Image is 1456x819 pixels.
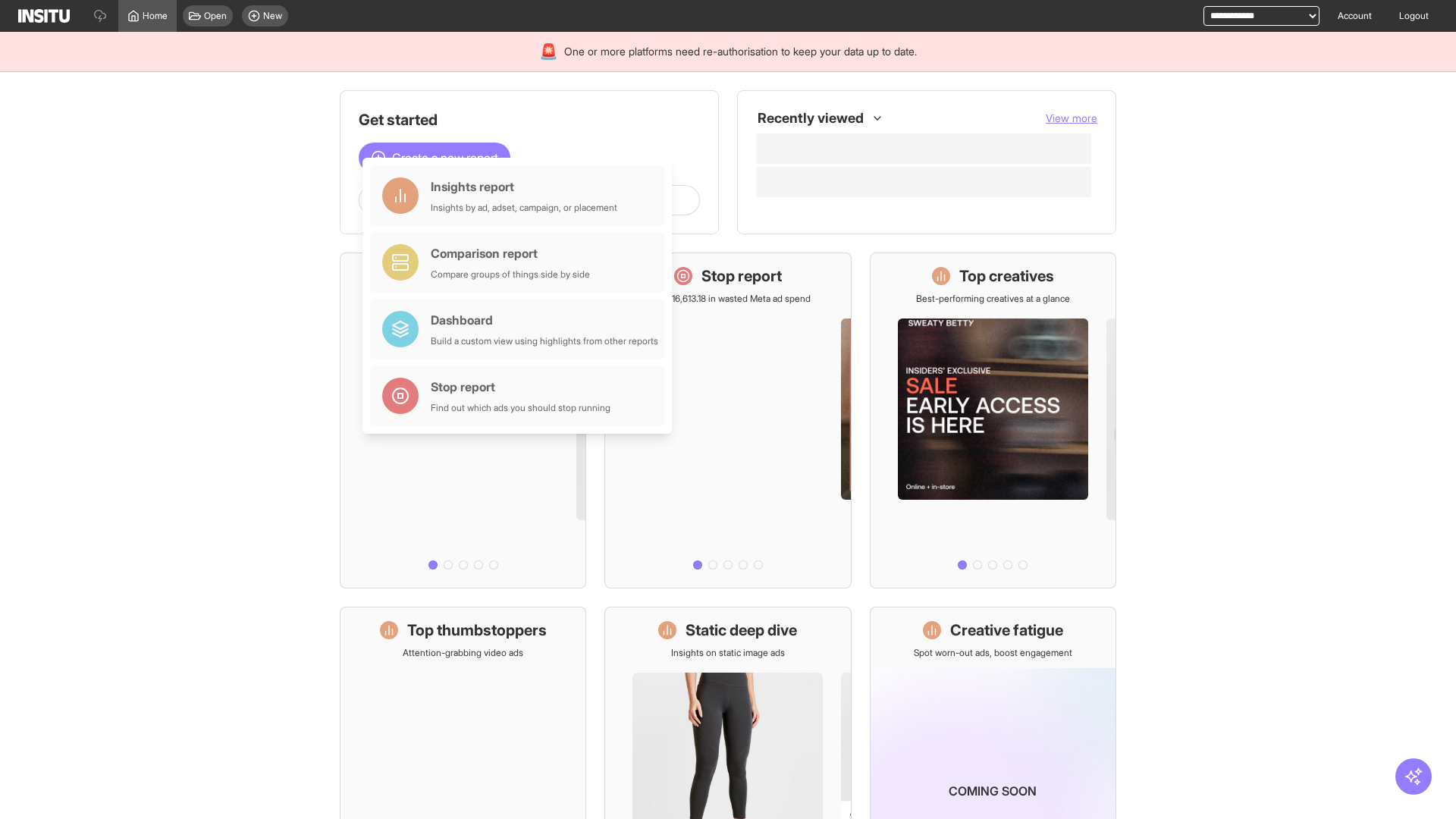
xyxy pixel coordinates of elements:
[431,378,610,396] div: Stop report
[604,253,851,588] a: Stop reportSave £16,613.18 in wasted Meta ad spend
[431,268,590,281] div: Compare groups of things side by side
[431,177,617,196] div: Insights report
[916,293,1070,305] p: Best-performing creatives at a glance
[431,311,658,329] div: Dashboard
[1046,111,1097,126] button: View more
[392,149,498,167] span: Create a new report
[701,265,782,287] h1: Stop report
[686,620,797,641] h1: Static deep dive
[431,202,617,214] div: Insights by ad, adset, campaign, or placement
[359,109,700,130] h1: Get started
[1046,111,1097,124] span: View more
[263,10,282,22] span: New
[564,44,917,59] span: One or more platforms need re-authorisation to keep your data up to date.
[18,9,70,23] img: Logo
[403,647,523,659] p: Attention-grabbing video ads
[870,253,1116,588] a: Top creativesBest-performing creatives at a glance
[359,143,510,173] button: Create a new report
[431,402,610,414] div: Find out which ads you should stop running
[340,253,586,588] a: What's live nowSee all active ads instantly
[539,41,558,62] div: 🚨
[204,10,227,22] span: Open
[431,244,590,262] div: Comparison report
[143,10,168,22] span: Home
[645,293,811,305] p: Save £16,613.18 in wasted Meta ad spend
[431,335,658,347] div: Build a custom view using highlights from other reports
[959,265,1054,287] h1: Top creatives
[671,647,785,659] p: Insights on static image ads
[407,620,547,641] h1: Top thumbstoppers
